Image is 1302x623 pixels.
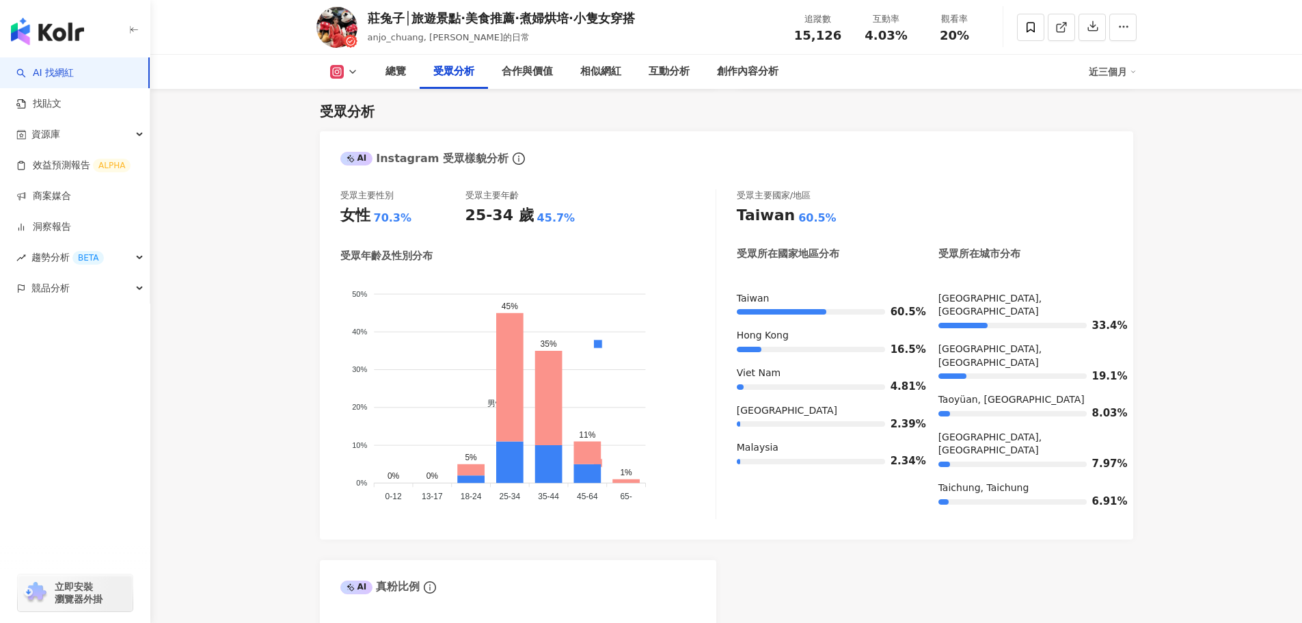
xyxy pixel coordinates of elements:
span: info-circle [422,579,438,596]
a: searchAI 找網紅 [16,66,74,80]
span: 資源庫 [31,119,60,150]
tspan: 20% [352,403,367,411]
a: chrome extension立即安裝 瀏覽器外掛 [18,574,133,611]
div: 互動率 [860,12,912,26]
div: Taichung, Taichung [938,481,1113,495]
div: 受眾主要國家/地區 [737,189,811,202]
span: 立即安裝 瀏覽器外掛 [55,581,103,605]
img: logo [11,18,84,45]
div: Taiwan [737,292,911,306]
span: rise [16,253,26,263]
div: 受眾主要性別 [340,189,394,202]
div: 追蹤數 [792,12,844,26]
div: 受眾分析 [433,64,474,80]
span: 2.34% [891,456,911,466]
tspan: 18-24 [460,492,481,501]
div: 觀看率 [929,12,981,26]
div: 創作內容分析 [717,64,778,80]
tspan: 50% [352,289,367,297]
span: 6.91% [1092,496,1113,507]
div: [GEOGRAPHIC_DATA], [GEOGRAPHIC_DATA] [938,343,1113,369]
tspan: 30% [352,365,367,373]
span: info-circle [511,150,527,167]
div: 相似網紅 [580,64,621,80]
span: 2.39% [891,419,911,429]
span: 趨勢分析 [31,242,104,273]
tspan: 10% [352,440,367,449]
span: 4.03% [865,29,907,42]
div: 互動分析 [649,64,690,80]
tspan: 40% [352,328,367,336]
div: Hong Kong [737,329,911,343]
tspan: 25-34 [499,492,520,501]
span: 4.81% [891,382,911,392]
div: Viet Nam [737,367,911,380]
tspan: 35-44 [538,492,559,501]
tspan: 0-12 [385,492,401,501]
span: 33.4% [1092,321,1113,331]
div: 60.5% [798,211,837,226]
tspan: 65- [620,492,632,501]
span: 競品分析 [31,273,70,304]
a: 效益預測報告ALPHA [16,159,131,172]
div: Malaysia [737,441,911,455]
a: 找貼文 [16,97,62,111]
span: 男性 [477,399,504,408]
div: AI [340,581,373,594]
div: 真粉比例 [340,579,420,594]
div: [GEOGRAPHIC_DATA], [GEOGRAPHIC_DATA] [938,431,1113,458]
a: 洞察報告 [16,220,71,234]
div: 女性 [340,205,370,226]
div: 總覽 [385,64,406,80]
div: 45.7% [537,211,575,226]
img: chrome extension [22,582,49,604]
span: 16.5% [891,345,911,355]
a: 商案媒合 [16,189,71,203]
span: 15,126 [794,28,841,42]
span: 60.5% [891,307,911,317]
div: 莊兔子│旅遊景點·美食推薦·煮婦烘培·小隻女穿搭 [368,10,635,27]
div: BETA [72,251,104,265]
div: 70.3% [374,211,412,226]
div: 受眾主要年齡 [465,189,519,202]
div: 合作與價值 [502,64,553,80]
div: Taiwan [737,205,795,226]
div: [GEOGRAPHIC_DATA] [737,404,911,418]
span: 19.1% [1092,371,1113,382]
div: 近三個月 [1089,61,1137,83]
span: anjo_chuang, [PERSON_NAME]的日常 [368,32,530,42]
span: 20% [940,29,969,42]
div: 受眾年齡及性別分布 [340,249,433,263]
div: 25-34 歲 [465,205,534,226]
div: 受眾所在國家地區分布 [737,247,839,261]
div: Instagram 受眾樣貌分析 [340,151,508,166]
div: AI [340,152,373,165]
tspan: 45-64 [577,492,598,501]
div: 受眾分析 [320,102,375,121]
img: KOL Avatar [316,7,357,48]
div: [GEOGRAPHIC_DATA], [GEOGRAPHIC_DATA] [938,292,1113,319]
div: 受眾所在城市分布 [938,247,1020,261]
span: 8.03% [1092,408,1113,419]
span: 7.97% [1092,459,1113,469]
tspan: 13-17 [422,492,443,501]
tspan: 0% [356,479,367,487]
div: Taoyüan, [GEOGRAPHIC_DATA] [938,393,1113,407]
